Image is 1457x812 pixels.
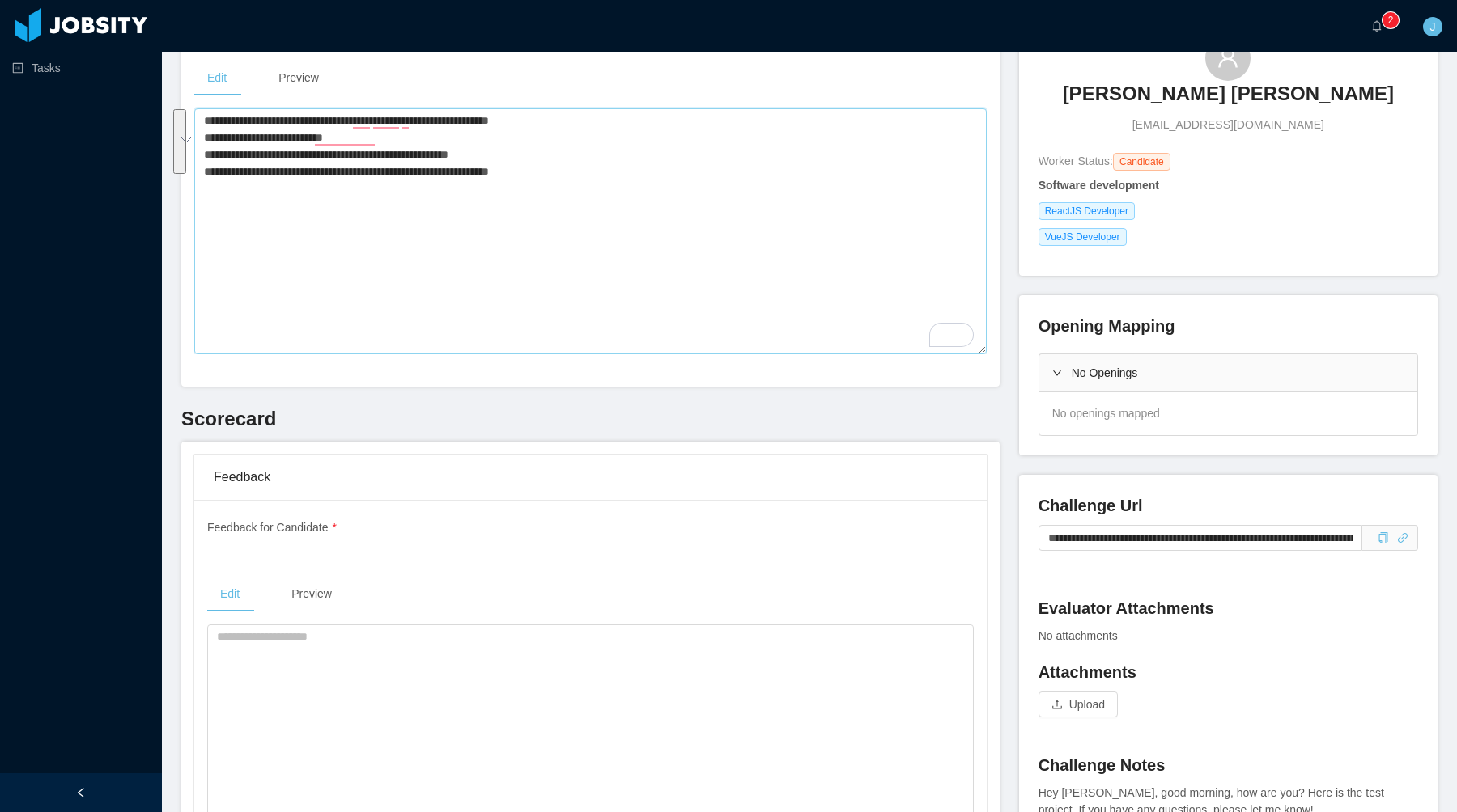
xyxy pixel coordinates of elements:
span: Feedback for Candidate [207,521,337,534]
textarea: To enrich screen reader interactions, please activate Accessibility in Grammarly extension settings [194,108,987,354]
i: icon: right [1052,368,1062,378]
span: Worker Status: [1039,154,1113,167]
a: icon: profileTasks [12,52,149,84]
div: Edit [194,60,240,96]
span: J [1430,17,1436,36]
div: Copy [1378,530,1389,547]
span: No openings mapped [1052,407,1160,420]
p: 2 [1388,12,1394,28]
i: icon: link [1397,532,1408,543]
span: VueJS Developer [1039,228,1127,246]
span: Candidate [1113,153,1170,171]
h3: Scorecard [181,406,1000,432]
span: ReactJS Developer [1039,202,1135,220]
span: [EMAIL_ADDRESS][DOMAIN_NAME] [1132,116,1324,133]
div: icon: rightNo Openings [1039,354,1417,391]
h3: [PERSON_NAME] [PERSON_NAME] [1063,81,1394,107]
div: No attachments [1039,628,1418,645]
div: Feedback [214,455,967,500]
h4: Opening Mapping [1039,315,1175,337]
h4: Attachments [1039,661,1418,683]
sup: 2 [1383,12,1399,28]
i: icon: copy [1378,532,1389,543]
a: [PERSON_NAME] [PERSON_NAME] [1063,81,1394,116]
h4: Challenge Notes [1039,754,1418,776]
div: Preview [278,576,345,612]
i: icon: user [1217,46,1239,69]
h4: Evaluator Attachments [1039,597,1418,620]
span: icon: uploadUpload [1039,698,1118,711]
div: Preview [265,60,332,96]
button: icon: uploadUpload [1039,691,1118,717]
a: icon: link [1397,531,1408,544]
i: icon: bell [1371,20,1383,32]
h4: Challenge Url [1039,494,1418,517]
div: Edit [207,576,253,612]
strong: Software development [1039,179,1159,192]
